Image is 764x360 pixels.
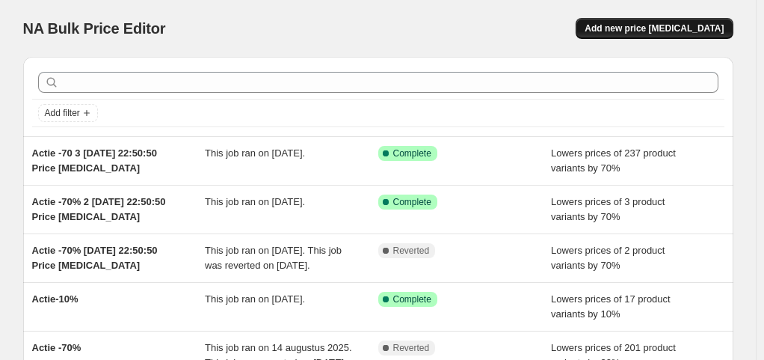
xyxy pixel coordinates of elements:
span: Complete [393,196,431,208]
span: This job ran on [DATE]. This job was reverted on [DATE]. [205,245,342,271]
span: Add filter [45,107,80,119]
button: Add new price [MEDICAL_DATA] [576,18,733,39]
span: NA Bulk Price Editor [23,20,166,37]
span: This job ran on [DATE]. [205,293,305,305]
span: Reverted [393,245,430,257]
span: Actie-10% [32,293,78,305]
span: This job ran on [DATE]. [205,196,305,207]
span: Actie -70% 2 [DATE] 22:50:50 Price [MEDICAL_DATA] [32,196,166,222]
span: Lowers prices of 237 product variants by 70% [551,147,676,174]
span: Actie -70 3 [DATE] 22:50:50 Price [MEDICAL_DATA] [32,147,157,174]
button: Add filter [38,104,98,122]
span: Actie -70% [32,342,81,353]
span: This job ran on [DATE]. [205,147,305,159]
span: Reverted [393,342,430,354]
span: Lowers prices of 17 product variants by 10% [551,293,671,320]
span: Complete [393,147,431,159]
span: Actie -70% [DATE] 22:50:50 Price [MEDICAL_DATA] [32,245,158,271]
span: Add new price [MEDICAL_DATA] [585,22,724,34]
span: Complete [393,293,431,305]
span: Lowers prices of 2 product variants by 70% [551,245,665,271]
span: Lowers prices of 3 product variants by 70% [551,196,665,222]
